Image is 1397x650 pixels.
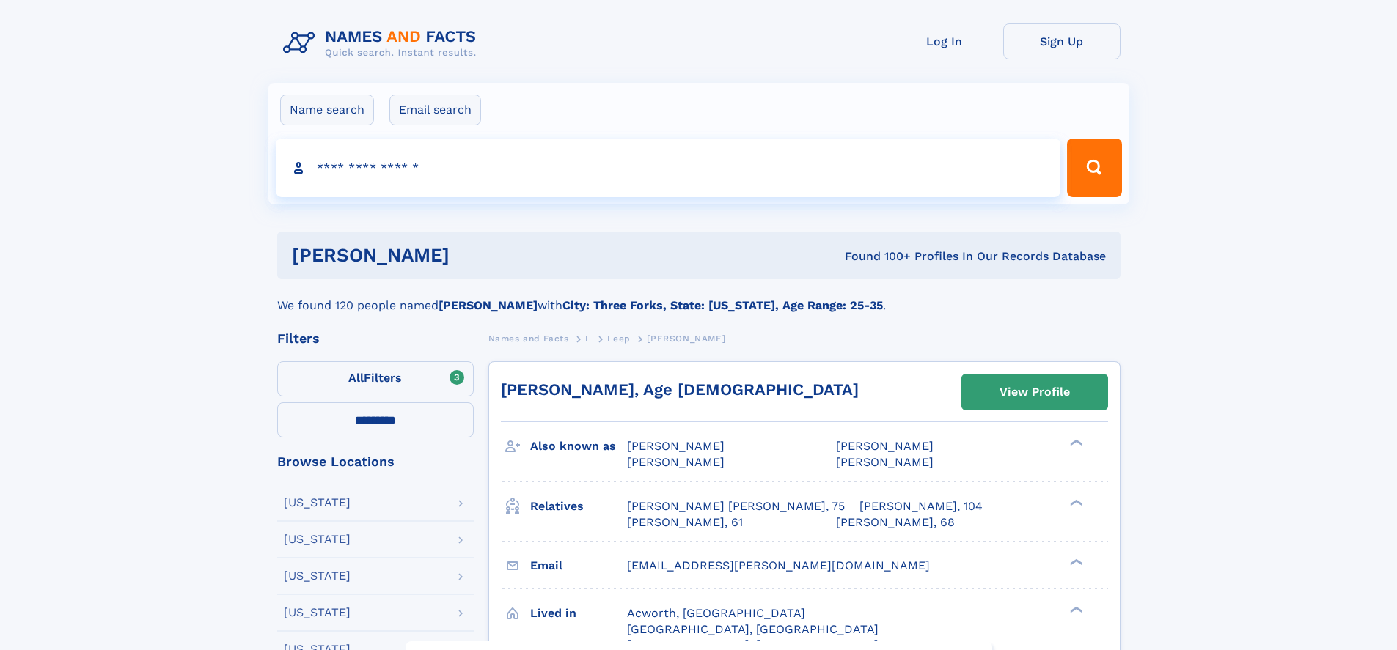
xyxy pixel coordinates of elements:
[1066,557,1084,566] div: ❯
[562,298,883,312] b: City: Three Forks, State: [US_STATE], Age Range: 25-35
[1066,438,1084,448] div: ❯
[530,434,627,459] h3: Also known as
[647,248,1106,265] div: Found 100+ Profiles In Our Records Database
[284,607,351,618] div: [US_STATE]
[836,514,955,531] a: [PERSON_NAME], 68
[488,329,569,347] a: Names and Facts
[277,455,474,468] div: Browse Locations
[1066,498,1084,507] div: ❯
[530,601,627,626] h3: Lived in
[886,23,1003,59] a: Log In
[836,439,934,453] span: [PERSON_NAME]
[627,514,743,531] a: [PERSON_NAME], 61
[284,497,351,509] div: [US_STATE]
[1000,375,1070,409] div: View Profile
[1066,605,1084,614] div: ❯
[585,333,591,344] span: L
[836,455,934,469] span: [PERSON_NAME]
[647,333,725,344] span: [PERSON_NAME]
[277,332,474,345] div: Filters
[859,498,983,514] a: [PERSON_NAME], 104
[627,606,805,620] span: Acworth, [GEOGRAPHIC_DATA]
[276,139,1061,197] input: search input
[607,333,630,344] span: Leep
[501,380,859,399] a: [PERSON_NAME], Age [DEMOGRAPHIC_DATA]
[284,570,351,582] div: [US_STATE]
[277,23,488,63] img: Logo Names and Facts
[439,298,538,312] b: [PERSON_NAME]
[962,374,1107,410] a: View Profile
[530,494,627,519] h3: Relatives
[1067,139,1121,197] button: Search Button
[280,95,374,125] label: Name search
[607,329,630,347] a: Leep
[1003,23,1121,59] a: Sign Up
[348,371,364,385] span: All
[277,279,1121,314] div: We found 120 people named with .
[627,622,879,636] span: [GEOGRAPHIC_DATA], [GEOGRAPHIC_DATA]
[627,498,845,514] a: [PERSON_NAME] [PERSON_NAME], 75
[627,558,930,572] span: [EMAIL_ADDRESS][PERSON_NAME][DOMAIN_NAME]
[389,95,481,125] label: Email search
[627,439,725,453] span: [PERSON_NAME]
[585,329,591,347] a: L
[530,553,627,578] h3: Email
[627,455,725,469] span: [PERSON_NAME]
[284,533,351,545] div: [US_STATE]
[277,361,474,396] label: Filters
[292,246,648,265] h1: [PERSON_NAME]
